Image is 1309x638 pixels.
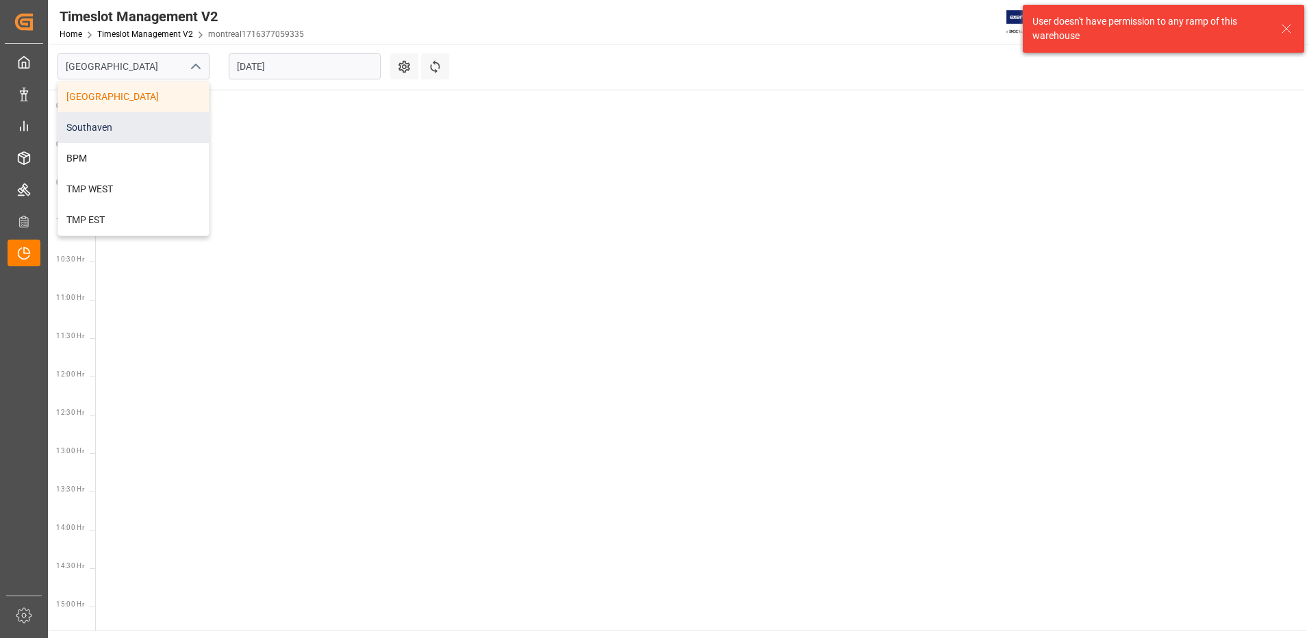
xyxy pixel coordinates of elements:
[56,102,84,110] span: 08:30 Hr
[58,174,209,205] div: TMP WEST
[56,600,84,608] span: 15:00 Hr
[56,562,84,570] span: 14:30 Hr
[56,332,84,340] span: 11:30 Hr
[58,81,209,112] div: [GEOGRAPHIC_DATA]
[184,56,205,77] button: close menu
[56,409,84,416] span: 12:30 Hr
[97,29,193,39] a: Timeslot Management V2
[56,370,84,378] span: 12:00 Hr
[58,205,209,235] div: TMP EST
[229,53,381,79] input: DD.MM.YYYY
[56,524,84,531] span: 14:00 Hr
[56,447,84,455] span: 13:00 Hr
[56,217,84,225] span: 10:00 Hr
[56,179,84,186] span: 09:30 Hr
[56,294,84,301] span: 11:00 Hr
[56,255,84,263] span: 10:30 Hr
[1006,10,1054,34] img: Exertis%20JAM%20-%20Email%20Logo.jpg_1722504956.jpg
[56,140,84,148] span: 09:00 Hr
[56,485,84,493] span: 13:30 Hr
[60,29,82,39] a: Home
[58,53,209,79] input: Type to search/select
[58,112,209,143] div: Southaven
[60,6,304,27] div: Timeslot Management V2
[58,143,209,174] div: BPM
[1032,14,1268,43] div: User doesn't have permission to any ramp of this warehouse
